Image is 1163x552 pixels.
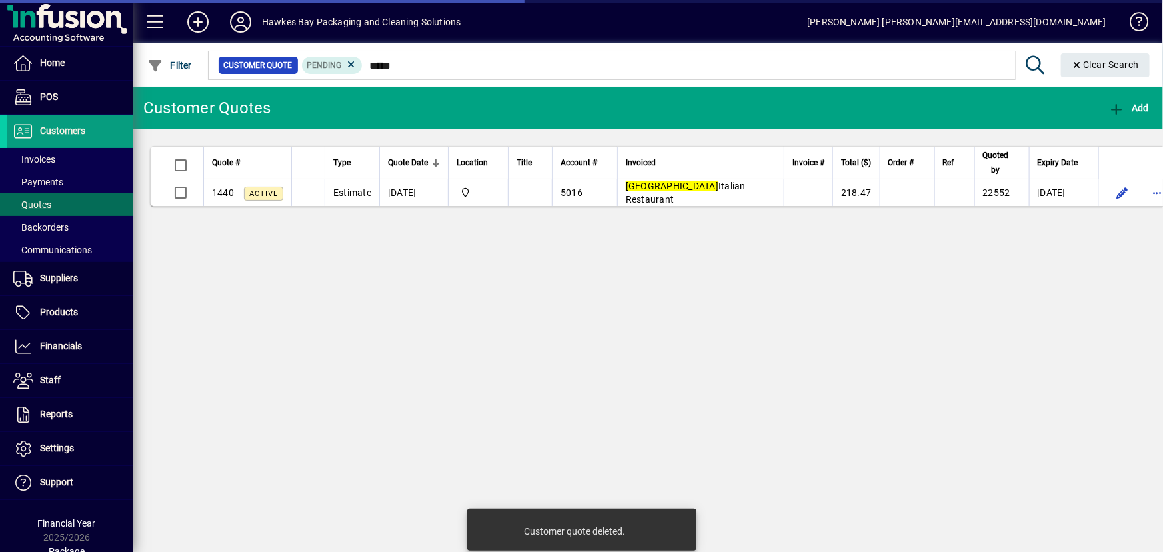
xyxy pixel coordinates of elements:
[626,181,746,205] span: Italian Restaurant
[1061,53,1150,77] button: Clear
[7,193,133,216] a: Quotes
[7,364,133,397] a: Staff
[7,466,133,499] a: Support
[333,187,371,198] span: Estimate
[1038,155,1078,170] span: Expiry Date
[561,187,582,198] span: 5016
[888,155,914,170] span: Order #
[13,199,51,210] span: Quotes
[457,155,488,170] span: Location
[40,91,58,102] span: POS
[1109,103,1149,113] span: Add
[1072,59,1140,70] span: Clear Search
[7,216,133,239] a: Backorders
[40,409,73,419] span: Reports
[40,125,85,136] span: Customers
[7,432,133,465] a: Settings
[457,185,500,200] span: Central
[7,171,133,193] a: Payments
[1106,96,1152,120] button: Add
[224,59,293,72] span: Customer Quote
[177,10,219,34] button: Add
[40,57,65,68] span: Home
[983,187,1010,198] span: 22552
[561,155,597,170] span: Account #
[13,222,69,233] span: Backorders
[7,330,133,363] a: Financials
[1112,182,1134,203] button: Edit
[40,443,74,453] span: Settings
[13,245,92,255] span: Communications
[983,148,1009,177] span: Quoted by
[517,155,532,170] span: Title
[7,398,133,431] a: Reports
[7,262,133,295] a: Suppliers
[7,148,133,171] a: Invoices
[13,154,55,165] span: Invoices
[1029,179,1098,206] td: [DATE]
[40,477,73,487] span: Support
[807,11,1106,33] div: [PERSON_NAME] [PERSON_NAME][EMAIL_ADDRESS][DOMAIN_NAME]
[792,155,824,170] span: Invoice #
[212,155,240,170] span: Quote #
[943,155,954,170] span: Ref
[302,57,363,74] mat-chip: Pending Status: Pending
[13,177,63,187] span: Payments
[626,155,656,170] span: Invoiced
[219,10,262,34] button: Profile
[333,155,351,170] span: Type
[249,189,278,198] span: Active
[7,47,133,80] a: Home
[144,53,195,77] button: Filter
[262,11,461,33] div: Hawkes Bay Packaging and Cleaning Solutions
[525,525,626,538] div: Customer quote deleted.
[143,97,271,119] div: Customer Quotes
[38,518,96,529] span: Financial Year
[626,181,718,191] em: [GEOGRAPHIC_DATA]
[842,155,872,170] span: Total ($)
[40,375,61,385] span: Staff
[7,239,133,261] a: Communications
[40,341,82,351] span: Financials
[40,273,78,283] span: Suppliers
[832,179,880,206] td: 218.47
[7,81,133,114] a: POS
[147,60,192,71] span: Filter
[212,187,234,198] span: 1440
[379,179,448,206] td: [DATE]
[7,296,133,329] a: Products
[40,307,78,317] span: Products
[1120,3,1146,46] a: Knowledge Base
[388,155,428,170] span: Quote Date
[307,61,342,70] span: Pending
